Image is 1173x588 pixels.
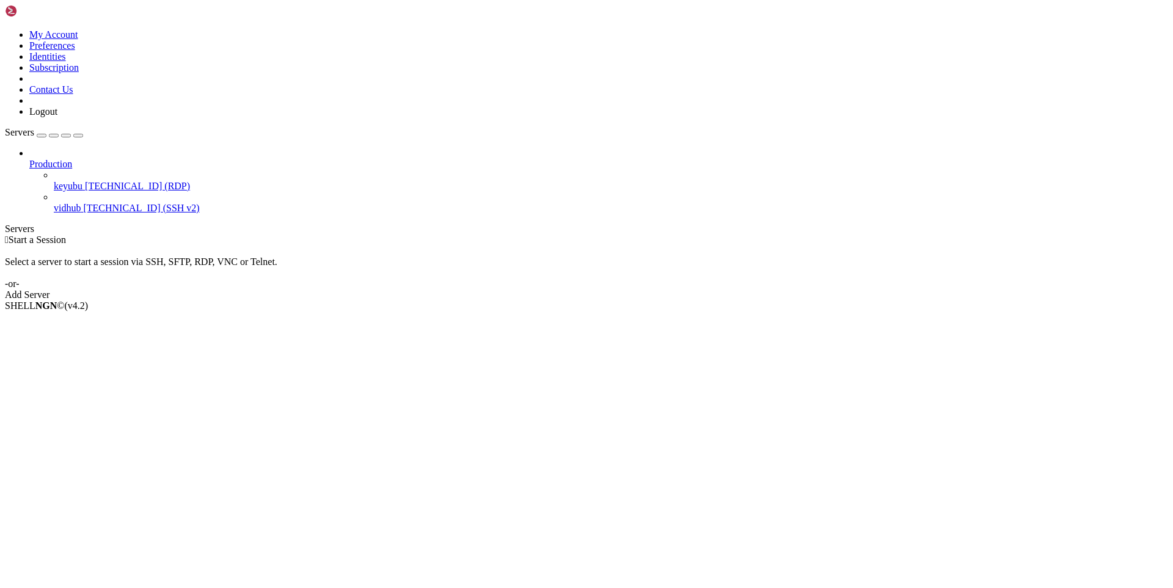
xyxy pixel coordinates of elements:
[29,29,78,40] a: My Account
[5,245,1168,289] div: Select a server to start a session via SSH, SFTP, RDP, VNC or Telnet. -or-
[29,62,79,73] a: Subscription
[54,181,1168,192] a: keyubu [TECHNICAL_ID] (RDP)
[29,106,57,117] a: Logout
[29,159,72,169] span: Production
[65,300,89,311] span: 4.2.0
[29,40,75,51] a: Preferences
[85,181,190,191] span: [TECHNICAL_ID] (RDP)
[54,203,1168,214] a: vidhub [TECHNICAL_ID] (SSH v2)
[5,5,75,17] img: Shellngn
[54,170,1168,192] li: keyubu [TECHNICAL_ID] (RDP)
[29,159,1168,170] a: Production
[5,223,1168,234] div: Servers
[5,234,9,245] span: 
[54,192,1168,214] li: vidhub [TECHNICAL_ID] (SSH v2)
[5,300,88,311] span: SHELL ©
[5,289,1168,300] div: Add Server
[29,51,66,62] a: Identities
[29,148,1168,214] li: Production
[54,181,82,191] span: keyubu
[5,127,83,137] a: Servers
[5,127,34,137] span: Servers
[29,84,73,95] a: Contact Us
[54,203,81,213] span: vidhub
[35,300,57,311] b: NGN
[83,203,199,213] span: [TECHNICAL_ID] (SSH v2)
[9,234,66,245] span: Start a Session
